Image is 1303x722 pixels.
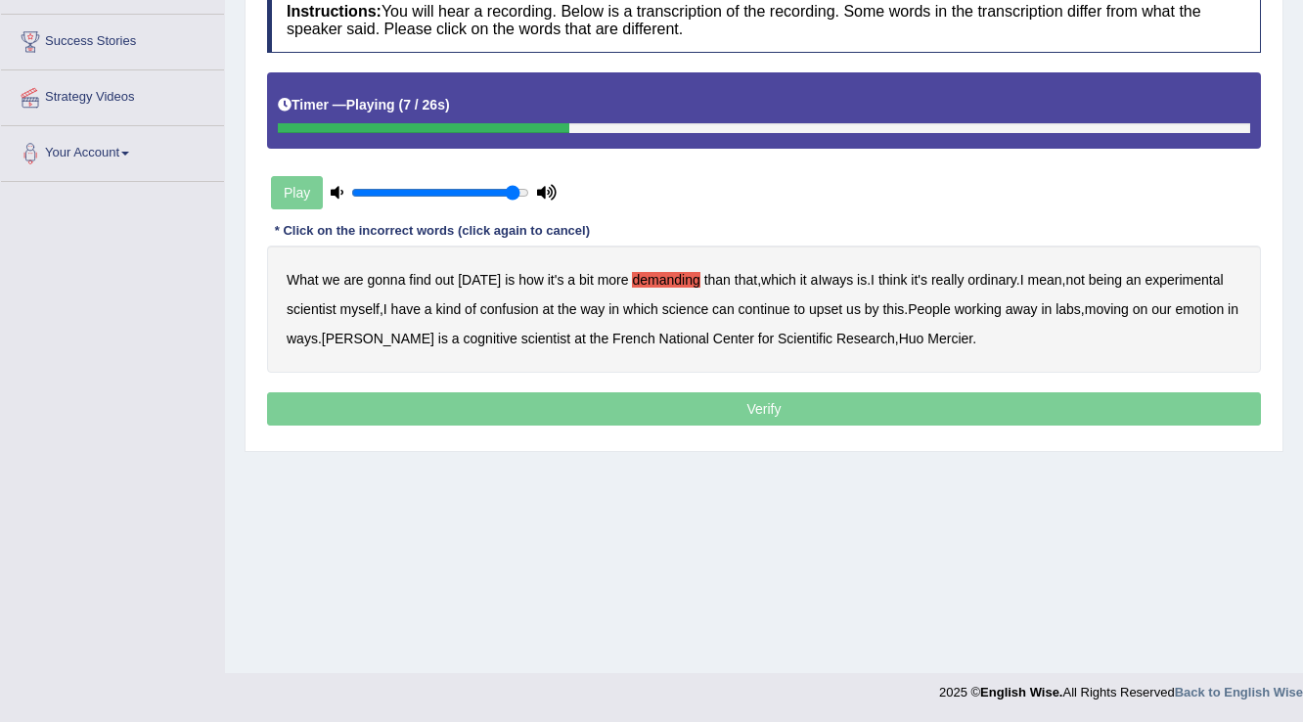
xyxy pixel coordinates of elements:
[778,331,832,346] b: Scientific
[1126,272,1142,288] b: an
[939,673,1303,701] div: 2025 © All Rights Reserved
[955,301,1002,317] b: working
[287,301,337,317] b: scientist
[579,272,594,288] b: bit
[287,272,319,288] b: What
[1133,301,1148,317] b: on
[543,301,555,317] b: at
[967,272,1016,288] b: ordinary
[558,301,576,317] b: the
[278,98,450,113] h5: Timer —
[865,301,879,317] b: by
[287,3,382,20] b: Instructions:
[1151,301,1171,317] b: our
[480,301,539,317] b: confusion
[458,272,501,288] b: [DATE]
[713,331,754,346] b: Center
[518,272,544,288] b: how
[322,331,434,346] b: [PERSON_NAME]
[608,301,619,317] b: in
[1145,272,1223,288] b: experimental
[878,272,908,288] b: think
[438,331,448,346] b: is
[267,222,598,241] div: * Click on the incorrect words (click again to cancel)
[662,301,708,317] b: science
[800,272,807,288] b: it
[927,331,972,346] b: Mercier
[346,97,395,113] b: Playing
[931,272,964,288] b: really
[857,272,867,288] b: is
[574,331,586,346] b: at
[739,301,790,317] b: continue
[445,97,450,113] b: )
[435,272,454,288] b: out
[704,272,731,288] b: than
[425,301,432,317] b: a
[580,301,605,317] b: way
[267,246,1261,373] div: , . . , , . , . , .
[911,272,927,288] b: it's
[1056,301,1081,317] b: labs
[409,272,431,288] b: find
[1,126,224,175] a: Your Account
[567,272,575,288] b: a
[1028,272,1062,288] b: mean
[836,331,895,346] b: Research
[735,272,757,288] b: that
[1228,301,1238,317] b: in
[908,301,951,317] b: People
[548,272,564,288] b: it's
[287,331,318,346] b: ways
[1,15,224,64] a: Success Stories
[465,301,476,317] b: of
[383,301,387,317] b: I
[323,272,340,288] b: we
[1041,301,1052,317] b: in
[809,301,842,317] b: upset
[598,272,629,288] b: more
[343,272,363,288] b: are
[793,301,805,317] b: to
[623,301,658,317] b: which
[882,301,904,317] b: this
[761,272,796,288] b: which
[1,70,224,119] a: Strategy Videos
[1089,272,1122,288] b: being
[391,301,421,317] b: have
[1006,301,1038,317] b: away
[980,685,1062,699] strong: English Wise.
[632,272,699,288] b: demanding
[339,301,379,317] b: myself
[1175,685,1303,699] a: Back to English Wise
[521,331,571,346] b: scientist
[758,331,774,346] b: for
[612,331,655,346] b: French
[464,331,517,346] b: cognitive
[811,272,854,288] b: aIways
[590,331,608,346] b: the
[1175,301,1224,317] b: emotion
[436,301,462,317] b: kind
[368,272,406,288] b: gonna
[871,272,875,288] b: I
[398,97,403,113] b: (
[899,331,924,346] b: Huo
[712,301,735,317] b: can
[1065,272,1084,288] b: not
[659,331,709,346] b: National
[1085,301,1129,317] b: moving
[1020,272,1024,288] b: I
[403,97,445,113] b: 7 / 26s
[452,331,460,346] b: a
[505,272,515,288] b: is
[846,301,861,317] b: us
